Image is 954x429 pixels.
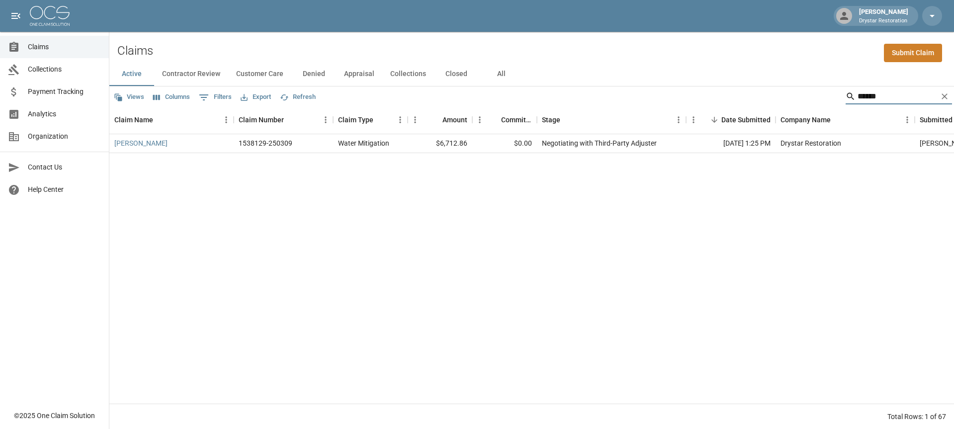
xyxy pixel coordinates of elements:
[442,106,467,134] div: Amount
[382,62,434,86] button: Collections
[846,88,952,106] div: Search
[686,134,776,153] div: [DATE] 1:25 PM
[408,106,472,134] div: Amount
[277,89,318,105] button: Refresh
[408,134,472,153] div: $6,712.86
[338,138,389,148] div: Water Mitigation
[318,112,333,127] button: Menu
[111,89,147,105] button: Views
[153,113,167,127] button: Sort
[28,184,101,195] span: Help Center
[859,17,908,25] p: Drystar Restoration
[30,6,70,26] img: ocs-logo-white-transparent.png
[109,62,154,86] button: Active
[721,106,771,134] div: Date Submitted
[114,106,153,134] div: Claim Name
[114,138,168,148] a: [PERSON_NAME]
[291,62,336,86] button: Denied
[487,113,501,127] button: Sort
[28,131,101,142] span: Organization
[373,113,387,127] button: Sort
[234,106,333,134] div: Claim Number
[28,162,101,172] span: Contact Us
[284,113,298,127] button: Sort
[151,89,192,105] button: Select columns
[28,109,101,119] span: Analytics
[501,106,532,134] div: Committed Amount
[239,106,284,134] div: Claim Number
[28,86,101,97] span: Payment Tracking
[408,112,423,127] button: Menu
[855,7,912,25] div: [PERSON_NAME]
[338,106,373,134] div: Claim Type
[776,106,915,134] div: Company Name
[6,6,26,26] button: open drawer
[537,106,686,134] div: Stage
[14,411,95,421] div: © 2025 One Claim Solution
[28,42,101,52] span: Claims
[336,62,382,86] button: Appraisal
[686,106,776,134] div: Date Submitted
[472,112,487,127] button: Menu
[472,134,537,153] div: $0.00
[479,62,523,86] button: All
[154,62,228,86] button: Contractor Review
[429,113,442,127] button: Sort
[219,112,234,127] button: Menu
[472,106,537,134] div: Committed Amount
[117,44,153,58] h2: Claims
[560,113,574,127] button: Sort
[887,412,946,422] div: Total Rows: 1 of 67
[109,106,234,134] div: Claim Name
[831,113,845,127] button: Sort
[937,89,952,104] button: Clear
[196,89,234,105] button: Show filters
[900,112,915,127] button: Menu
[781,106,831,134] div: Company Name
[239,138,292,148] div: 1538129-250309
[238,89,273,105] button: Export
[109,62,954,86] div: dynamic tabs
[228,62,291,86] button: Customer Care
[781,138,841,148] div: Drystar Restoration
[28,64,101,75] span: Collections
[707,113,721,127] button: Sort
[884,44,942,62] a: Submit Claim
[333,106,408,134] div: Claim Type
[434,62,479,86] button: Closed
[542,106,560,134] div: Stage
[542,138,657,148] div: Negotiating with Third-Party Adjuster
[393,112,408,127] button: Menu
[686,112,701,127] button: Menu
[671,112,686,127] button: Menu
